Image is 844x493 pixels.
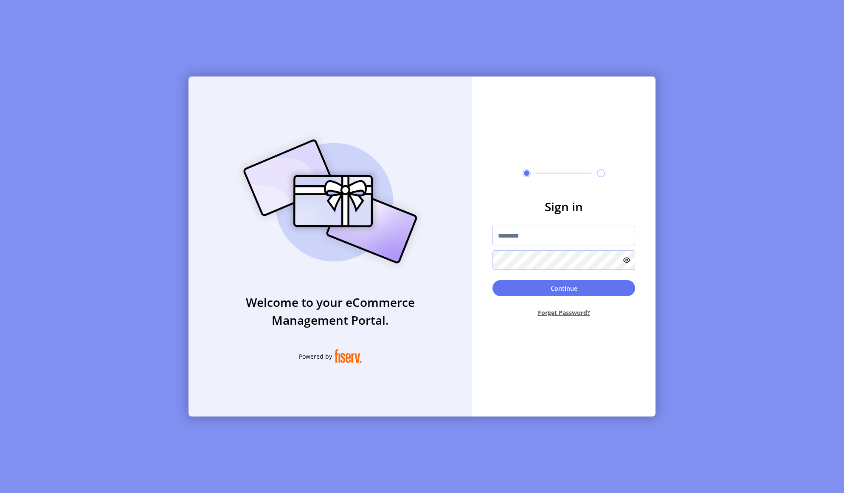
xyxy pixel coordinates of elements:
button: Continue [492,280,635,296]
span: Powered by [299,352,332,361]
button: Forget Password? [492,301,635,324]
h3: Welcome to your eCommerce Management Portal. [188,293,472,329]
h3: Sign in [492,198,635,215]
img: card_Illustration.svg [231,130,430,273]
